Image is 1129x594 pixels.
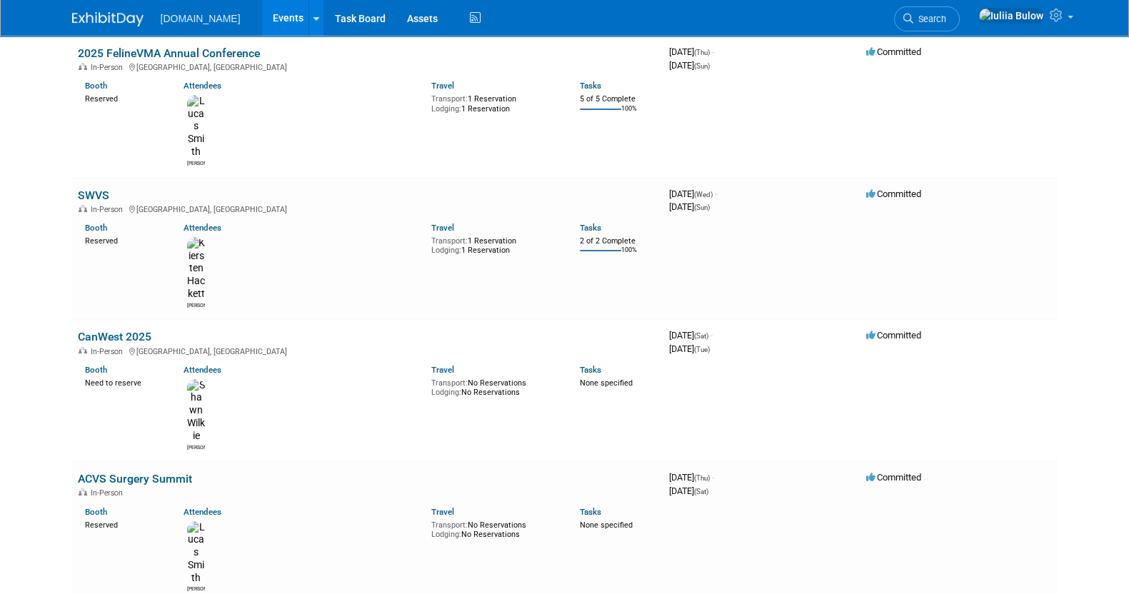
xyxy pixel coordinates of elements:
[694,346,710,353] span: (Tue)
[431,520,468,530] span: Transport:
[184,507,221,517] a: Attendees
[866,330,921,341] span: Committed
[669,330,713,341] span: [DATE]
[187,237,205,301] img: Kiersten Hackett
[580,520,633,530] span: None specified
[431,530,461,539] span: Lodging:
[694,49,710,56] span: (Thu)
[91,488,127,498] span: In-Person
[187,95,205,158] img: Lucas Smith
[72,12,144,26] img: ExhibitDay
[715,188,717,199] span: -
[580,236,658,246] div: 2 of 2 Complete
[580,94,658,104] div: 5 of 5 Complete
[580,223,601,233] a: Tasks
[431,518,558,540] div: No Reservations No Reservations
[669,188,717,199] span: [DATE]
[580,365,601,375] a: Tasks
[85,91,163,104] div: Reserved
[79,205,87,212] img: In-Person Event
[894,6,960,31] a: Search
[621,105,637,124] td: 100%
[187,584,205,593] div: Lucas Smith
[694,332,708,340] span: (Sat)
[431,246,461,255] span: Lodging:
[431,91,558,114] div: 1 Reservation 1 Reservation
[431,233,558,256] div: 1 Reservation 1 Reservation
[85,518,163,530] div: Reserved
[91,205,127,214] span: In-Person
[694,62,710,70] span: (Sun)
[85,223,107,233] a: Booth
[580,81,601,91] a: Tasks
[669,60,710,71] span: [DATE]
[78,330,151,343] a: CanWest 2025
[187,301,205,309] div: Kiersten Hackett
[187,443,205,451] div: Shawn Wilkie
[621,246,637,266] td: 100%
[431,81,454,91] a: Travel
[712,472,714,483] span: -
[431,104,461,114] span: Lodging:
[85,365,107,375] a: Booth
[978,8,1044,24] img: Iuliia Bulow
[431,94,468,104] span: Transport:
[669,472,714,483] span: [DATE]
[78,188,109,202] a: SWVS
[85,233,163,246] div: Reserved
[184,81,221,91] a: Attendees
[669,46,714,57] span: [DATE]
[187,379,205,443] img: Shawn Wilkie
[85,81,107,91] a: Booth
[431,365,454,375] a: Travel
[669,485,708,496] span: [DATE]
[78,46,260,60] a: 2025 FelineVMA Annual Conference
[694,191,713,198] span: (Wed)
[694,203,710,211] span: (Sun)
[913,14,946,24] span: Search
[866,46,921,57] span: Committed
[712,46,714,57] span: -
[184,223,221,233] a: Attendees
[431,388,461,397] span: Lodging:
[694,488,708,495] span: (Sat)
[187,521,205,585] img: Lucas Smith
[431,378,468,388] span: Transport:
[91,63,127,72] span: In-Person
[669,343,710,354] span: [DATE]
[85,507,107,517] a: Booth
[91,347,127,356] span: In-Person
[711,330,713,341] span: -
[431,236,468,246] span: Transport:
[79,347,87,354] img: In-Person Event
[78,61,658,72] div: [GEOGRAPHIC_DATA], [GEOGRAPHIC_DATA]
[866,188,921,199] span: Committed
[669,201,710,212] span: [DATE]
[78,472,192,485] a: ACVS Surgery Summit
[184,365,221,375] a: Attendees
[187,158,205,167] div: Lucas Smith
[866,472,921,483] span: Committed
[431,507,454,517] a: Travel
[79,63,87,70] img: In-Person Event
[78,203,658,214] div: [GEOGRAPHIC_DATA], [GEOGRAPHIC_DATA]
[694,474,710,482] span: (Thu)
[85,376,163,388] div: Need to reserve
[431,376,558,398] div: No Reservations No Reservations
[161,13,241,24] span: [DOMAIN_NAME]
[431,223,454,233] a: Travel
[78,345,658,356] div: [GEOGRAPHIC_DATA], [GEOGRAPHIC_DATA]
[580,507,601,517] a: Tasks
[580,378,633,388] span: None specified
[79,488,87,495] img: In-Person Event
